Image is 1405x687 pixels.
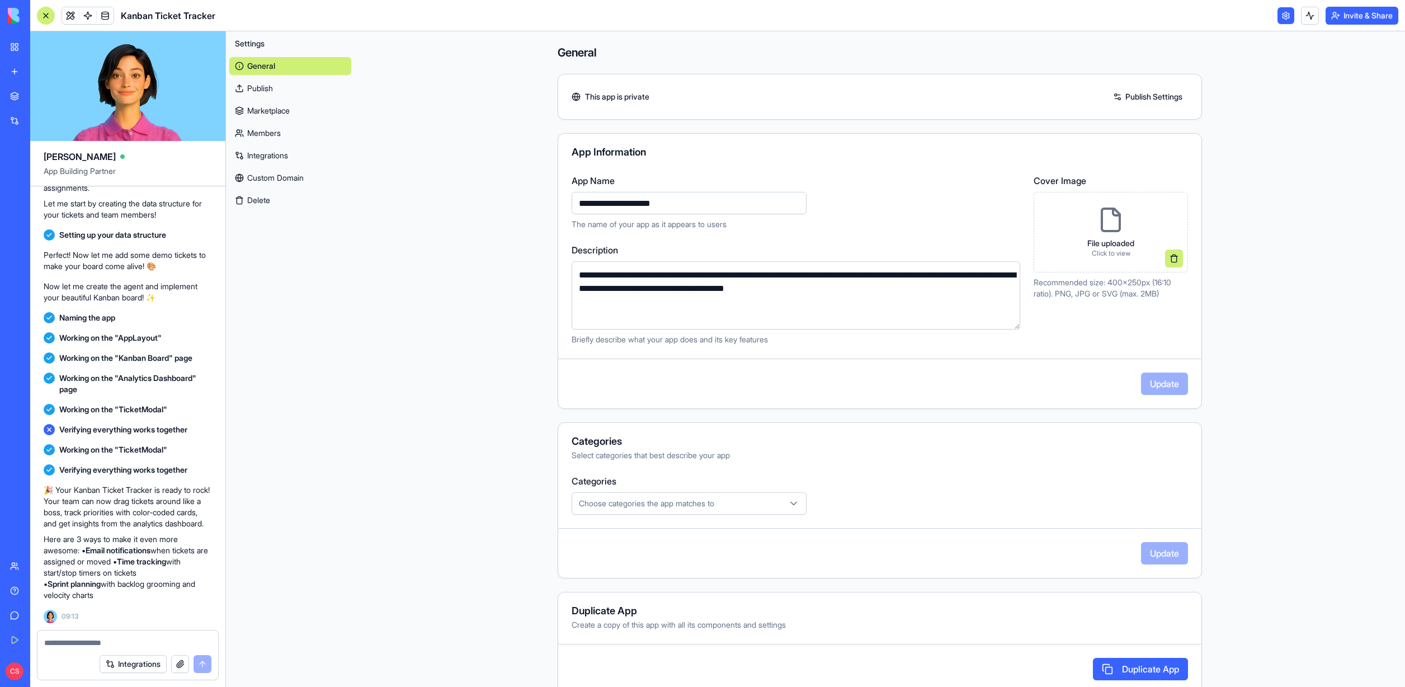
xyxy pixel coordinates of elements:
[86,545,150,555] strong: Email notifications
[62,612,78,621] span: 09:13
[48,579,101,589] strong: Sprint planning
[585,91,649,102] span: This app is private
[572,474,1188,488] label: Categories
[229,147,351,164] a: Integrations
[572,436,1188,446] div: Categories
[59,332,162,343] span: Working on the "AppLayout"
[1326,7,1398,25] button: Invite & Share
[1034,192,1188,272] div: File uploadedClick to view
[59,404,167,415] span: Working on the "TicketModal"
[1087,249,1134,258] p: Click to view
[59,352,192,364] span: Working on the "Kanban Board" page
[59,373,212,395] span: Working on the "Analytics Dashboard" page
[572,243,1020,257] label: Description
[572,492,807,515] button: Choose categories the app matches to
[59,229,166,241] span: Setting up your data structure
[558,45,1202,60] h4: General
[572,619,1188,630] div: Create a copy of this app with all its components and settings
[121,9,215,22] span: Kanban Ticket Tracker
[44,150,116,163] span: [PERSON_NAME]
[572,450,1188,461] div: Select categories that best describe your app
[1107,88,1188,106] a: Publish Settings
[1087,238,1134,249] p: File uploaded
[100,655,167,673] button: Integrations
[229,191,351,209] button: Delete
[572,334,1020,345] p: Briefly describe what your app does and its key features
[44,484,212,529] p: 🎉 Your Kanban Ticket Tracker is ready to rock! Your team can now drag tickets around like a boss,...
[229,57,351,75] a: General
[1034,174,1188,187] label: Cover Image
[44,166,212,186] span: App Building Partner
[229,102,351,120] a: Marketplace
[1034,277,1188,299] p: Recommended size: 400x250px (16:10 ratio). PNG, JPG or SVG (max. 2MB)
[44,250,212,272] p: Perfect! Now let me add some demo tickets to make your board come alive! 🎨
[572,606,1188,616] div: Duplicate App
[59,424,187,435] span: Verifying everything works together
[8,8,77,23] img: logo
[59,312,115,323] span: Naming the app
[229,35,351,53] button: Settings
[44,281,212,303] p: Now let me create the agent and implement your beautiful Kanban board! ✨
[229,169,351,187] a: Custom Domain
[117,557,166,566] strong: Time tracking
[44,534,212,601] p: Here are 3 ways to make it even more awesome: • when tickets are assigned or moved • with start/s...
[229,124,351,142] a: Members
[1093,658,1188,680] button: Duplicate App
[579,498,714,509] span: Choose categories the app matches to
[59,464,187,476] span: Verifying everything works together
[572,147,1188,157] div: App Information
[235,38,265,49] span: Settings
[6,662,23,680] span: CS
[572,174,1020,187] label: App Name
[44,610,57,623] img: Ella_00000_wcx2te.png
[44,198,212,220] p: Let me start by creating the data structure for your tickets and team members!
[59,444,167,455] span: Working on the "TicketModal"
[229,79,351,97] a: Publish
[572,219,1020,230] p: The name of your app as it appears to users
